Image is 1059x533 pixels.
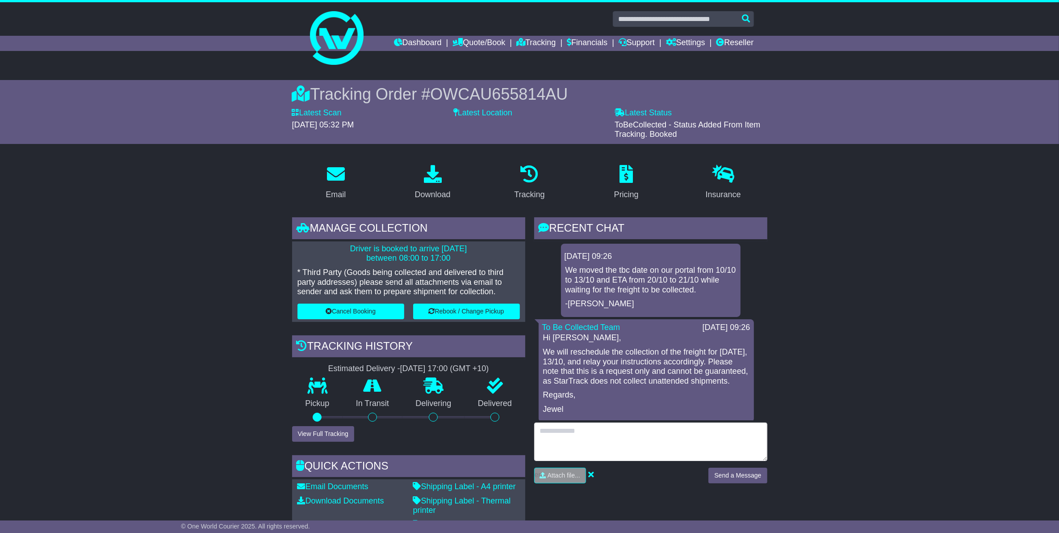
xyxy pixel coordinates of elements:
[567,36,607,51] a: Financials
[465,399,525,409] p: Delivered
[292,364,525,374] div: Estimated Delivery -
[402,399,465,409] p: Delivering
[292,85,767,104] div: Tracking Order #
[516,36,556,51] a: Tracking
[565,299,736,309] p: -[PERSON_NAME]
[297,244,520,263] p: Driver is booked to arrive [DATE] between 08:00 to 17:00
[614,189,639,201] div: Pricing
[413,496,511,515] a: Shipping Label - Thermal printer
[534,217,767,241] div: RECENT CHAT
[508,162,550,204] a: Tracking
[706,189,741,201] div: Insurance
[297,304,404,319] button: Cancel Booking
[343,399,402,409] p: In Transit
[413,304,520,319] button: Rebook / Change Pickup
[453,108,512,118] label: Latest Location
[666,36,705,51] a: Settings
[320,162,352,204] a: Email
[543,347,749,386] p: We will reschedule the collection of the freight for [DATE], 13/10, and relay your instructions a...
[292,108,342,118] label: Latest Scan
[297,482,368,491] a: Email Documents
[619,36,655,51] a: Support
[413,520,486,529] a: Consignment Note
[430,85,568,103] span: OWCAU655814AU
[292,399,343,409] p: Pickup
[292,455,525,479] div: Quick Actions
[181,523,310,530] span: © One World Courier 2025. All rights reserved.
[615,108,672,118] label: Latest Status
[415,189,451,201] div: Download
[716,36,753,51] a: Reseller
[543,390,749,400] p: Regards,
[292,335,525,360] div: Tracking history
[326,189,346,201] div: Email
[703,323,750,333] div: [DATE] 09:26
[292,120,354,129] span: [DATE] 05:32 PM
[297,496,384,505] a: Download Documents
[708,468,767,483] button: Send a Message
[608,162,645,204] a: Pricing
[542,323,620,332] a: To Be Collected Team
[543,405,749,415] p: Jewel
[409,162,456,204] a: Download
[543,333,749,343] p: Hi [PERSON_NAME],
[615,120,760,139] span: ToBeCollected - Status Added From Item Tracking. Booked
[292,217,525,241] div: Manage collection
[413,482,516,491] a: Shipping Label - A4 printer
[400,364,489,374] div: [DATE] 17:00 (GMT +10)
[565,266,736,295] p: We moved the tbc date on our portal from 10/10 to 13/10 and ETA from 20/10 to 21/10 while waiting...
[565,252,737,262] div: [DATE] 09:26
[452,36,505,51] a: Quote/Book
[514,189,544,201] div: Tracking
[297,268,520,297] p: * Third Party (Goods being collected and delivered to third party addresses) please send all atta...
[700,162,747,204] a: Insurance
[394,36,442,51] a: Dashboard
[292,426,354,442] button: View Full Tracking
